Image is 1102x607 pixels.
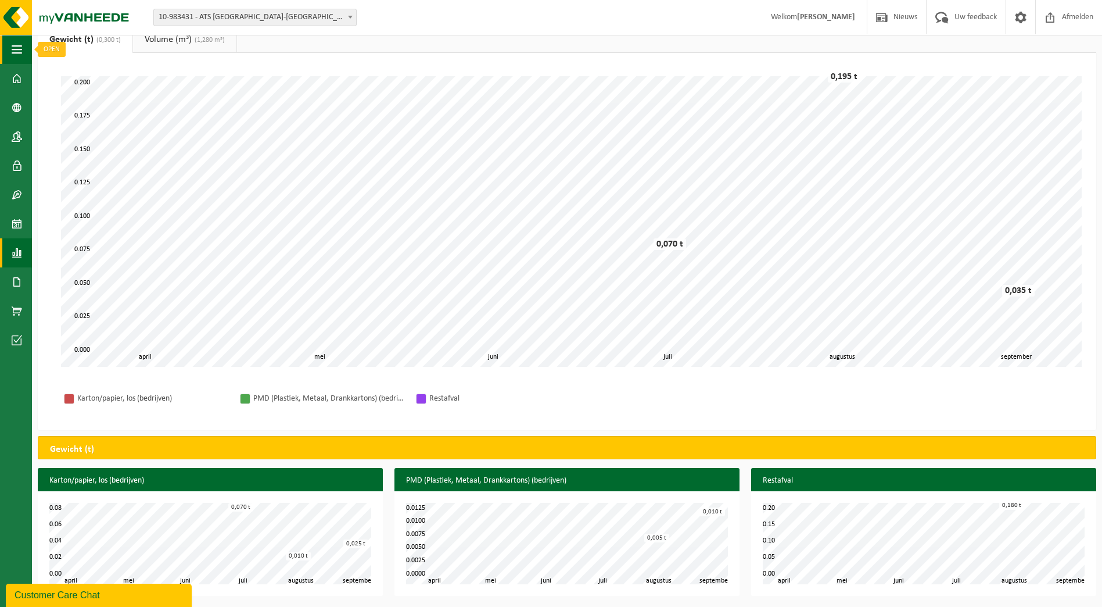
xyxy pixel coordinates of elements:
[192,37,225,44] span: (1,280 m³)
[154,9,356,26] span: 10-983431 - ATS ANTWERP-HERENTHOUT - HERENTHOUT
[1002,285,1035,297] div: 0,035 t
[700,508,725,516] div: 0,010 t
[797,13,855,22] strong: [PERSON_NAME]
[343,540,368,548] div: 0,025 t
[228,503,253,512] div: 0,070 t
[38,26,132,53] a: Gewicht (t)
[654,238,686,250] div: 0,070 t
[94,37,121,44] span: (0,300 t)
[133,26,236,53] a: Volume (m³)
[828,71,860,83] div: 0,195 t
[644,534,669,542] div: 0,005 t
[6,581,194,607] iframe: chat widget
[429,391,580,406] div: Restafval
[751,468,1096,494] h3: Restafval
[38,468,383,494] h3: Karton/papier, los (bedrijven)
[286,552,311,560] div: 0,010 t
[253,391,404,406] div: PMD (Plastiek, Metaal, Drankkartons) (bedrijven)
[394,468,740,494] h3: PMD (Plastiek, Metaal, Drankkartons) (bedrijven)
[153,9,357,26] span: 10-983431 - ATS ANTWERP-HERENTHOUT - HERENTHOUT
[77,391,228,406] div: Karton/papier, los (bedrijven)
[38,437,106,462] h2: Gewicht (t)
[999,501,1024,510] div: 0,180 t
